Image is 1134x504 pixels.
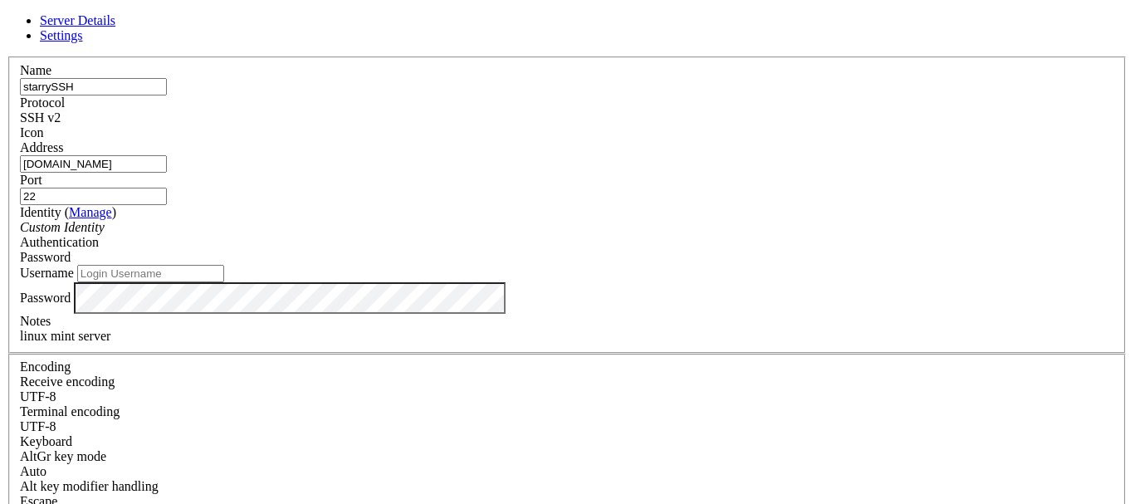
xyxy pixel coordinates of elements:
[20,389,1114,404] div: UTF-8
[69,205,112,219] a: Manage
[20,266,74,280] label: Username
[20,434,72,448] label: Keyboard
[20,360,71,374] label: Encoding
[20,419,56,433] span: UTF-8
[20,250,71,264] span: Password
[20,220,105,234] i: Custom Identity
[20,78,167,95] input: Server Name
[20,329,1114,344] div: linux mint server
[20,140,63,154] label: Address
[20,449,106,463] label: Set the expected encoding for data received from the host. If the encodings do not match, visual ...
[20,374,115,389] label: Set the expected encoding for data received from the host. If the encodings do not match, visual ...
[20,220,1114,235] div: Custom Identity
[20,173,42,187] label: Port
[20,464,46,478] span: Auto
[20,125,43,139] label: Icon
[40,28,83,42] a: Settings
[20,314,51,328] label: Notes
[20,155,167,173] input: Host Name or IP
[20,188,167,205] input: Port Number
[20,205,116,219] label: Identity
[20,110,1114,125] div: SSH v2
[20,404,120,418] label: The default terminal encoding. ISO-2022 enables character map translations (like graphics maps). ...
[20,290,71,304] label: Password
[20,63,51,77] label: Name
[20,110,61,125] span: SSH v2
[77,265,224,282] input: Login Username
[65,205,116,219] span: ( )
[20,95,65,110] label: Protocol
[20,389,56,404] span: UTF-8
[40,13,115,27] a: Server Details
[20,235,99,249] label: Authentication
[20,464,1114,479] div: Auto
[20,250,1114,265] div: Password
[20,479,159,493] label: Controls how the Alt key is handled. Escape: Send an ESC prefix. 8-Bit: Add 128 to the typed char...
[20,419,1114,434] div: UTF-8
